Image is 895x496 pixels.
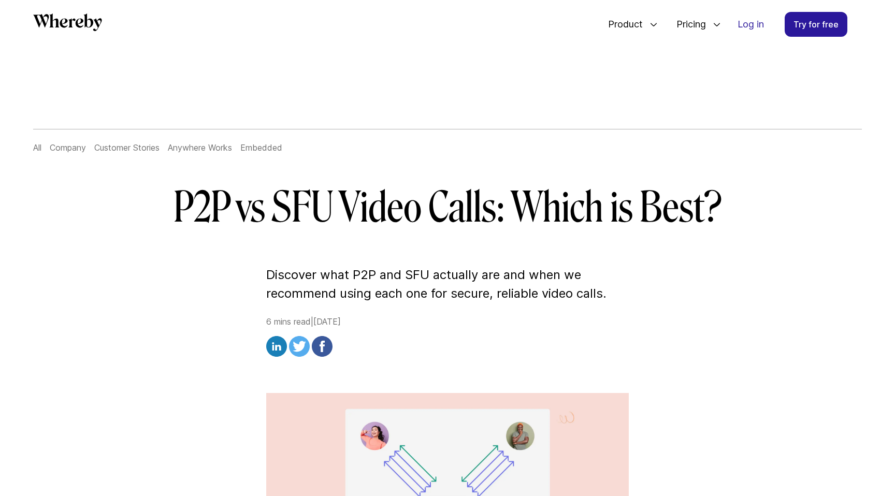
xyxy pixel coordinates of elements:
a: Customer Stories [94,142,160,153]
div: 6 mins read | [DATE] [266,315,629,360]
p: Discover what P2P and SFU actually are and when we recommend using each one for secure, reliable ... [266,266,629,303]
img: facebook [312,336,333,357]
a: Whereby [33,13,102,35]
a: Anywhere Works [168,142,232,153]
img: twitter [289,336,310,357]
span: Product [598,7,645,41]
svg: Whereby [33,13,102,31]
img: linkedin [266,336,287,357]
h1: P2P vs SFU Video Calls: Which is Best? [149,183,746,232]
a: Embedded [240,142,282,153]
span: Pricing [666,7,709,41]
a: All [33,142,41,153]
a: Company [50,142,86,153]
a: Log in [729,12,772,36]
a: Try for free [785,12,847,37]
